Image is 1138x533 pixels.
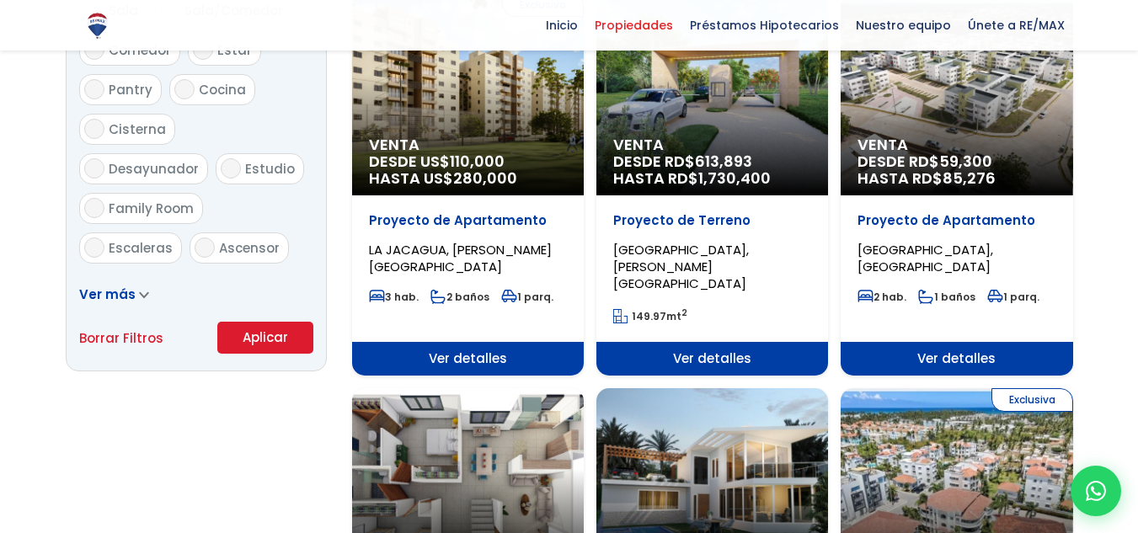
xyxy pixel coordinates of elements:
span: [GEOGRAPHIC_DATA], [PERSON_NAME][GEOGRAPHIC_DATA] [613,241,749,292]
span: LA JACAGUA, [PERSON_NAME][GEOGRAPHIC_DATA] [369,241,552,275]
span: HASTA US$ [369,170,567,187]
input: Cisterna [84,119,104,139]
img: Logo de REMAX [83,11,112,40]
p: Proyecto de Apartamento [369,212,567,229]
span: 613,893 [695,151,752,172]
span: Ver más [79,285,136,303]
input: Estudio [221,158,241,179]
span: 3 hab. [369,290,419,304]
span: Desayunador [109,160,199,178]
p: Proyecto de Terreno [613,212,811,229]
span: HASTA RD$ [858,170,1055,187]
button: Aplicar [217,322,313,354]
span: DESDE RD$ [858,153,1055,187]
span: 2 hab. [858,290,906,304]
span: 110,000 [450,151,505,172]
input: Pantry [84,79,104,99]
input: Escaleras [84,237,104,258]
span: Ver detalles [841,342,1072,376]
span: Propiedades [586,13,681,38]
span: 149.97 [632,309,666,323]
span: Ascensor [219,239,280,257]
span: Nuestro equipo [847,13,959,38]
span: Únete a RE/MAX [959,13,1073,38]
span: DESDE RD$ [613,153,811,187]
span: 85,276 [943,168,996,189]
span: Escaleras [109,239,173,257]
span: DESDE US$ [369,153,567,187]
span: 1 parq. [501,290,553,304]
a: Ver más [79,285,149,303]
span: Cocina [199,81,246,99]
span: Exclusiva [991,388,1073,412]
span: mt [613,309,687,323]
span: Family Room [109,200,194,217]
span: [GEOGRAPHIC_DATA], [GEOGRAPHIC_DATA] [858,241,993,275]
a: Borrar Filtros [79,328,163,349]
span: 1 parq. [987,290,1039,304]
span: 2 baños [430,290,489,304]
span: Cisterna [109,120,166,138]
span: Estudio [245,160,295,178]
span: HASTA RD$ [613,170,811,187]
span: Venta [369,136,567,153]
input: Desayunador [84,158,104,179]
span: Préstamos Hipotecarios [681,13,847,38]
input: Ascensor [195,237,215,258]
input: Family Room [84,198,104,218]
sup: 2 [681,306,687,319]
span: Ver detalles [596,342,828,376]
span: 1 baños [918,290,975,304]
span: Venta [858,136,1055,153]
span: Inicio [537,13,586,38]
span: 59,300 [939,151,992,172]
span: 280,000 [453,168,517,189]
span: 1,730,400 [698,168,771,189]
span: Ver detalles [352,342,584,376]
span: Venta [613,136,811,153]
p: Proyecto de Apartamento [858,212,1055,229]
input: Cocina [174,79,195,99]
span: Pantry [109,81,152,99]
